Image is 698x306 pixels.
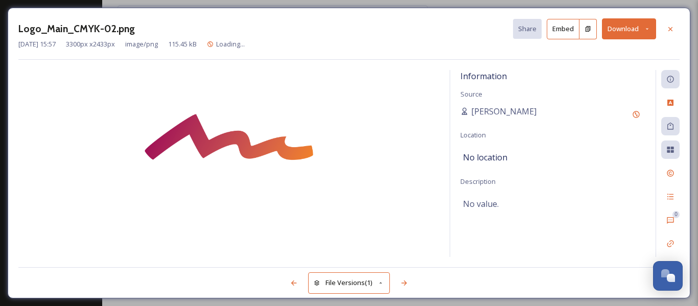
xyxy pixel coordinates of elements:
span: Location [460,130,486,139]
div: 0 [672,211,680,218]
img: Logo_Main_CMYK-02.png [18,70,439,257]
span: 115.45 kB [168,39,197,49]
span: Description [460,177,496,186]
h3: Logo_Main_CMYK-02.png [18,21,135,36]
span: 3300 px x 2433 px [66,39,115,49]
span: No location [463,151,507,163]
button: Embed [547,19,579,39]
button: Open Chat [653,261,683,291]
span: Loading... [216,39,245,49]
button: Download [602,18,656,39]
span: Source [460,89,482,99]
span: Information [460,70,507,82]
span: [PERSON_NAME] [471,105,537,117]
button: Share [513,19,542,39]
span: image/png [125,39,158,49]
button: File Versions(1) [308,272,390,293]
span: No value. [463,198,499,210]
span: [DATE] 15:57 [18,39,56,49]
